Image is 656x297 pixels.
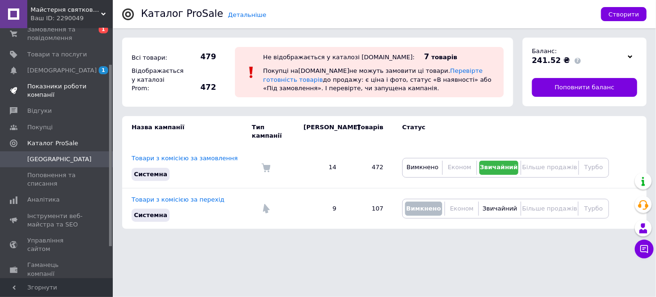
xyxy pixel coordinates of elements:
[129,51,181,64] div: Всі товари:
[609,11,639,18] span: Створити
[132,155,238,162] a: Товари з комісією за замовлення
[27,50,87,59] span: Товари та послуги
[31,6,101,14] span: Майстерня святкового декору "SunnyDecor"
[27,236,87,253] span: Управління сайтом
[481,202,518,216] button: Звичайний
[27,171,87,188] span: Поповнення та списання
[99,66,108,74] span: 1
[431,54,457,61] span: товарів
[581,161,606,175] button: Турбо
[27,107,52,115] span: Відгуки
[532,56,570,65] span: 241.52 ₴
[183,52,216,62] span: 479
[483,205,517,212] span: Звичайний
[263,54,415,61] div: Не відображається у каталозі [DOMAIN_NAME]:
[31,14,113,23] div: Ваш ID: 2290049
[406,164,438,171] span: Вимкнено
[522,164,577,171] span: Більше продажів
[244,65,258,79] img: :exclamation:
[263,67,492,91] span: Покупці на [DOMAIN_NAME] не можуть замовити ці товари. до продажу: є ціна і фото, статус «В наявн...
[424,52,430,61] span: 7
[294,147,346,188] td: 14
[263,67,483,83] a: Перевірте готовність товарів
[555,83,615,92] span: Поповнити баланс
[27,195,60,204] span: Аналітика
[294,116,346,147] td: [PERSON_NAME]
[27,82,87,99] span: Показники роботи компанії
[405,202,442,216] button: Вимкнено
[523,202,576,216] button: Більше продажів
[406,205,441,212] span: Вимкнено
[479,161,519,175] button: Звичайний
[450,205,474,212] span: Економ
[405,161,440,175] button: Вимкнено
[601,7,647,21] button: Створити
[635,240,654,258] button: Чат з покупцем
[132,196,225,203] a: Товари з комісією за перехід
[27,212,87,229] span: Інструменти веб-майстра та SEO
[532,47,557,55] span: Баланс:
[134,171,167,178] span: Системна
[27,123,53,132] span: Покупці
[294,188,346,229] td: 9
[261,204,271,213] img: Комісія за перехід
[346,116,393,147] td: Товарів
[447,202,476,216] button: Економ
[99,25,108,33] span: 1
[346,147,393,188] td: 472
[183,82,216,93] span: 472
[27,25,87,42] span: Замовлення та повідомлення
[27,66,97,75] span: [DEMOGRAPHIC_DATA]
[448,164,471,171] span: Економ
[141,9,223,19] div: Каталог ProSale
[228,11,266,18] a: Детальніше
[27,139,78,148] span: Каталог ProSale
[122,116,252,147] td: Назва кампанії
[581,202,606,216] button: Турбо
[584,164,603,171] span: Турбо
[252,116,294,147] td: Тип кампанії
[134,211,167,219] span: Системна
[129,64,181,95] div: Відображається у каталозі Prom:
[27,261,87,278] span: Гаманець компанії
[532,78,637,97] a: Поповнити баланс
[480,164,518,171] span: Звичайний
[261,163,271,172] img: Комісія за замовлення
[523,161,576,175] button: Більше продажів
[445,161,474,175] button: Економ
[393,116,609,147] td: Статус
[584,205,603,212] span: Турбо
[522,205,577,212] span: Більше продажів
[27,155,92,164] span: [GEOGRAPHIC_DATA]
[346,188,393,229] td: 107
